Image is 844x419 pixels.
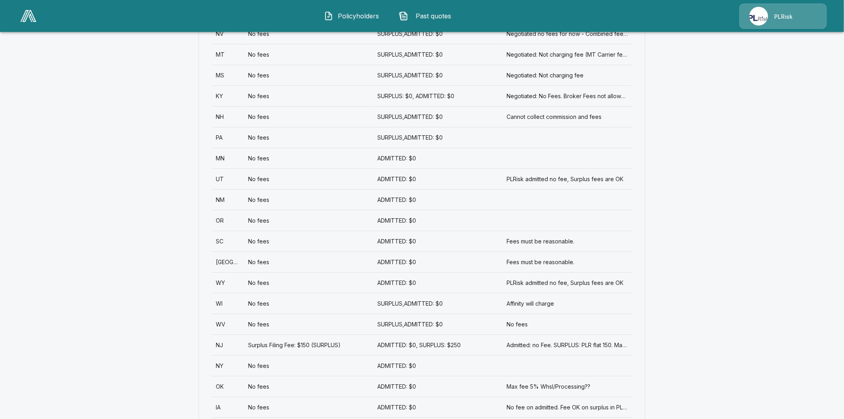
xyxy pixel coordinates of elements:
div: PLRisk admitted no fee, Surplus fees are OK [503,272,632,293]
div: Negotiated: Not charging fee (MT Carrier fees not allowed) [503,44,632,65]
div: No fees [244,293,373,314]
div: WV [212,314,244,334]
div: No fees [244,44,373,65]
div: No fees [244,251,373,272]
div: Negotiated: No Fees. Broker Fees not allowed. Processing Fee not allowed. [503,85,632,106]
div: ADMITTED: $0 [373,231,503,251]
div: ADMITTED: $0 [373,397,503,417]
div: No fees [244,355,373,376]
div: No fees [244,314,373,334]
div: SC [212,231,244,251]
div: OK [212,376,244,397]
div: Fees must be reasonable. [503,251,632,272]
div: No fees [244,231,373,251]
div: SURPLUS,ADMITTED: $0 [373,44,503,65]
div: ADMITTED: $0 [373,376,503,397]
img: Past quotes Icon [399,11,408,21]
div: No fees [244,85,373,106]
div: ADMITTED: $0 [373,189,503,210]
div: KY [212,85,244,106]
div: SURPLUS,ADMITTED: $0 [373,23,503,44]
div: No fees [244,23,373,44]
span: Policyholders [337,11,381,21]
div: Cannot collect commission and fees [503,106,632,127]
div: No fees [244,168,373,189]
button: Past quotes IconPast quotes [393,6,461,26]
div: ADMITTED: $0 [373,148,503,168]
div: TX [212,251,244,272]
div: Negotiated no fees for now - Combined fees max [503,23,632,44]
div: SURPLUS,ADMITTED: $0 [373,106,503,127]
div: No fees [244,210,373,231]
div: No fees [244,397,373,417]
div: NY [212,355,244,376]
img: AA Logo [20,10,36,22]
div: SURPLUS,ADMITTED: $0 [373,65,503,85]
div: No fees [244,127,373,148]
div: MS [212,65,244,85]
img: Policyholders Icon [324,11,333,21]
div: ADMITTED: $0, SURPLUS: $250 [373,334,503,355]
div: ADMITTED: $0 [373,355,503,376]
div: No fees [244,106,373,127]
div: Surplus Filing Fee: $150 (SURPLUS) [244,334,373,355]
div: WI [212,293,244,314]
div: NH [212,106,244,127]
div: NJ [212,334,244,355]
div: No fee on admitted. Fee OK on surplus in PLRS. [503,397,632,417]
div: UT [212,168,244,189]
button: Policyholders IconPolicyholders [318,6,387,26]
div: ADMITTED: $0 [373,168,503,189]
div: IA [212,397,244,417]
div: OR [212,210,244,231]
a: Agency IconPLRisk [739,4,827,29]
div: NV [212,23,244,44]
div: Negotiated: Not charging fee [503,65,632,85]
div: SURPLUS: $0, ADMITTED: $0 [373,85,503,106]
div: Admitted: no Fee. SURPLUS: PLR flat 150. Max for PLR & Affin = 250 [503,334,632,355]
div: No fees [244,148,373,168]
p: PLRisk [775,13,793,21]
div: NM [212,189,244,210]
div: ADMITTED: $0 [373,210,503,231]
div: WY [212,272,244,293]
div: PLRisk admitted no fee, Surplus fees are OK [503,168,632,189]
div: ADMITTED: $0 [373,251,503,272]
div: Max fee 5% Whsl/Processing?? [503,376,632,397]
div: SURPLUS,ADMITTED: $0 [373,127,503,148]
div: ADMITTED: $0 [373,272,503,293]
div: PA [212,127,244,148]
div: No fees [244,376,373,397]
span: Past quotes [412,11,456,21]
div: Fees must be reasonable. [503,231,632,251]
div: Affinity will charge [503,293,632,314]
div: SURPLUS,ADMITTED: $0 [373,293,503,314]
div: No fees [244,189,373,210]
div: No fees [244,65,373,85]
div: MT [212,44,244,65]
div: No fees [503,314,632,334]
div: MN [212,148,244,168]
div: No fees [244,272,373,293]
img: Agency Icon [749,7,768,26]
div: SURPLUS,ADMITTED: $0 [373,314,503,334]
